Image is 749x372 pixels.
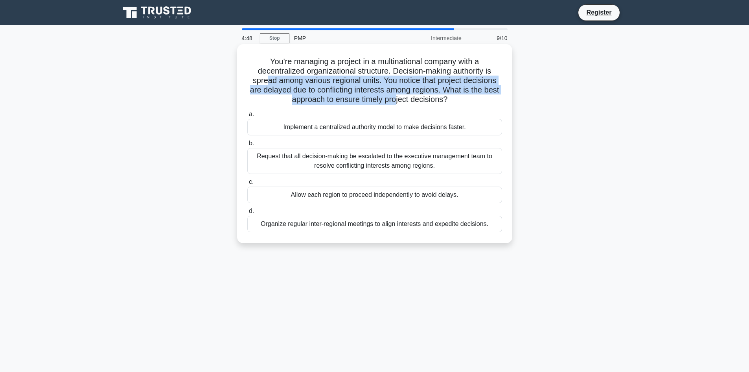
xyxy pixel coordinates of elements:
[247,148,502,174] div: Request that all decision-making be escalated to the executive management team to resolve conflic...
[466,30,512,46] div: 9/10
[289,30,398,46] div: PMP
[260,33,289,43] a: Stop
[249,140,254,146] span: b.
[247,57,503,105] h5: You're managing a project in a multinational company with a decentralized organizational structur...
[247,119,502,135] div: Implement a centralized authority model to make decisions faster.
[398,30,466,46] div: Intermediate
[247,216,502,232] div: Organize regular inter-regional meetings to align interests and expedite decisions.
[237,30,260,46] div: 4:48
[247,187,502,203] div: Allow each region to proceed independently to avoid delays.
[249,178,254,185] span: c.
[249,207,254,214] span: d.
[582,7,616,17] a: Register
[249,111,254,117] span: a.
